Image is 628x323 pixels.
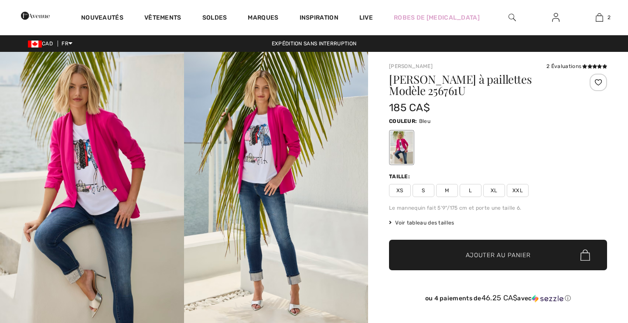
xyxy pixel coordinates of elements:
a: Se connecter [545,12,567,23]
span: Couleur: [389,118,417,124]
span: 2 [608,14,611,21]
a: Soldes [202,14,227,23]
span: Inspiration [300,14,338,23]
span: S [413,184,434,197]
span: XS [389,184,411,197]
span: CAD [28,41,56,47]
div: 2 Évaluations [546,62,607,70]
div: Bleu [390,131,413,164]
img: Canadian Dollar [28,41,42,48]
a: Nouveautés [81,14,123,23]
img: Sezzle [532,295,563,303]
span: FR [61,41,72,47]
span: 46.25 CA$ [481,293,518,302]
a: Marques [248,14,278,23]
span: XXL [507,184,529,197]
img: recherche [509,12,516,23]
div: ou 4 paiements de avec [389,294,607,303]
div: Taille: [389,173,412,180]
img: 1ère Avenue [21,7,50,24]
h1: [PERSON_NAME] à paillettes Modèle 256761U [389,74,571,96]
div: Le mannequin fait 5'9"/175 cm et porte une taille 6. [389,204,607,212]
span: 185 CA$ [389,102,430,114]
span: XL [483,184,505,197]
img: Mes infos [552,12,560,23]
a: Robes de [MEDICAL_DATA] [394,13,480,22]
a: Vêtements [144,14,181,23]
span: M [436,184,458,197]
img: Bag.svg [580,249,590,261]
a: Live [359,13,373,22]
span: Voir tableau des tailles [389,219,454,227]
span: Bleu [419,118,430,124]
a: 2 [578,12,621,23]
span: Ajouter au panier [466,251,531,260]
img: Mon panier [596,12,603,23]
div: ou 4 paiements de46.25 CA$avecSezzle Cliquez pour en savoir plus sur Sezzle [389,294,607,306]
span: L [460,184,481,197]
a: [PERSON_NAME] [389,63,433,69]
button: Ajouter au panier [389,240,607,270]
